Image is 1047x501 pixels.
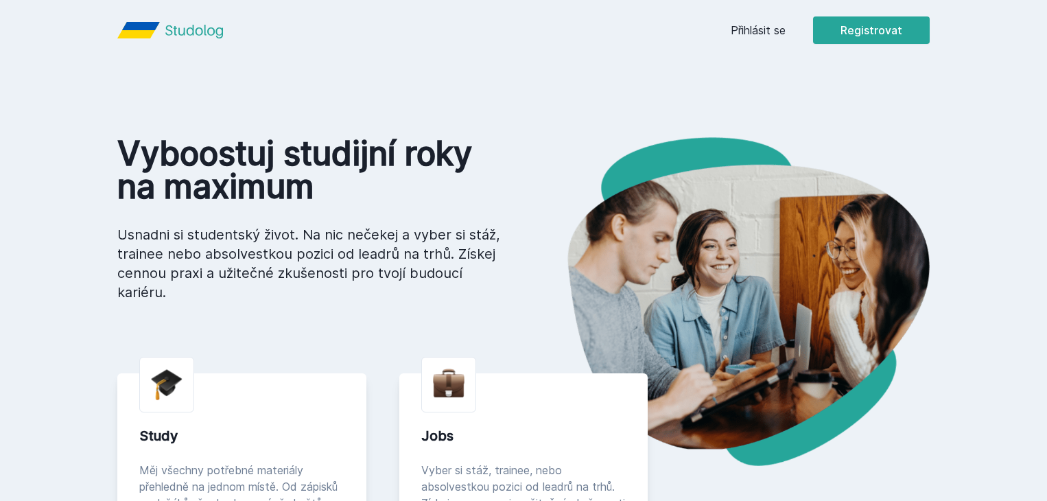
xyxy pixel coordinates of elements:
div: Jobs [421,426,626,445]
div: Study [139,426,344,445]
img: briefcase.png [433,366,464,401]
h1: Vyboostuj studijní roky na maximum [117,137,502,203]
img: graduation-cap.png [151,369,183,401]
p: Usnadni si studentský život. Na nic nečekej a vyber si stáž, trainee nebo absolvestkou pozici od ... [117,225,502,302]
img: hero.png [523,137,930,466]
a: Přihlásit se [731,22,786,38]
button: Registrovat [813,16,930,44]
